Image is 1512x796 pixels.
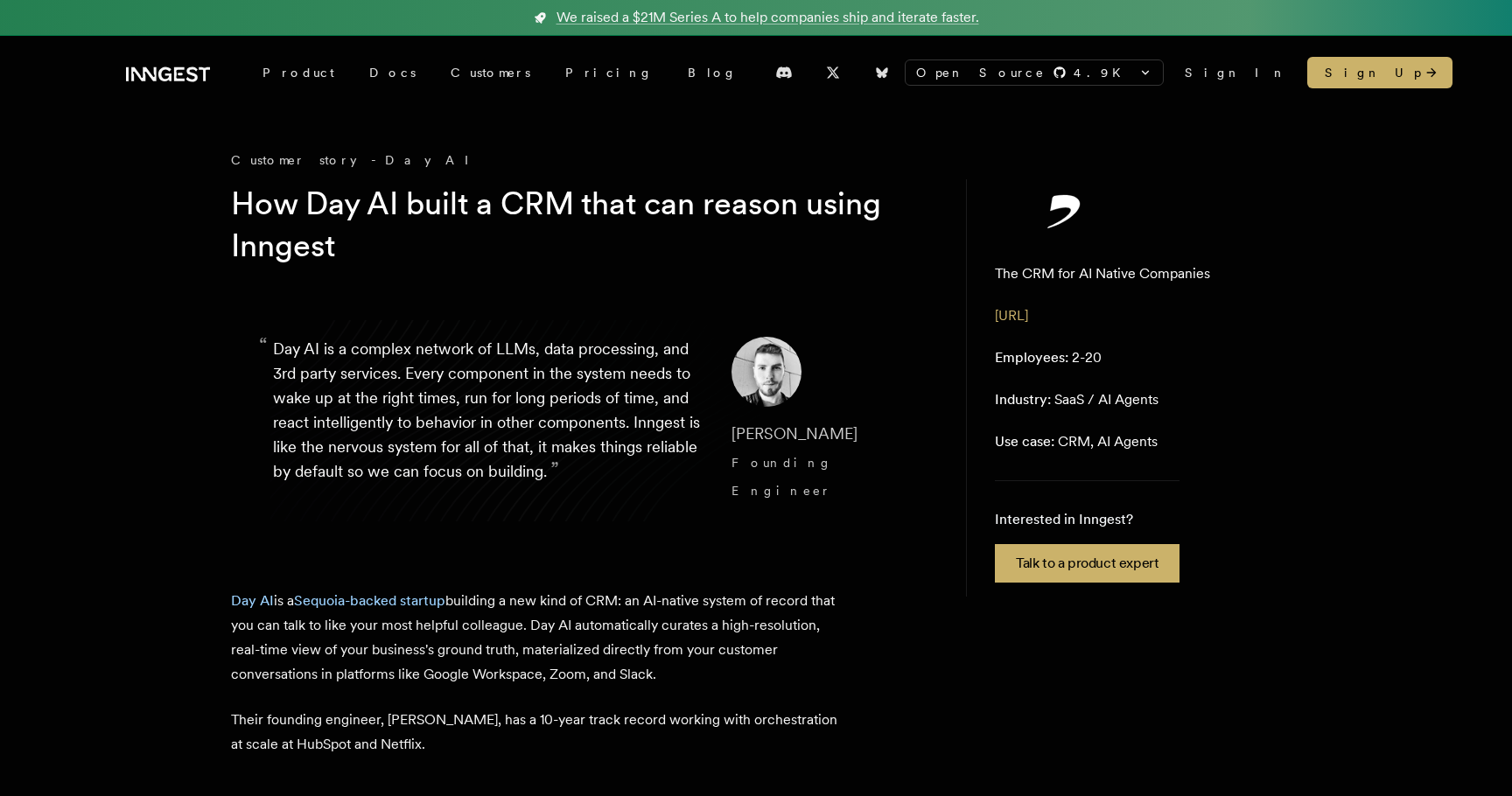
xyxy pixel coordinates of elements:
span: 4.9 K [1074,64,1131,81]
h1: How Day AI built a CRM that can reason using Inngest [231,183,903,267]
a: Pricing [548,57,670,88]
span: Employees: [995,349,1068,366]
span: We raised a $21M Series A to help companies ship and iterate faster. [556,7,979,28]
a: Talk to a product expert [995,544,1179,583]
a: [URL] [995,307,1028,324]
span: ” [550,457,559,482]
div: Product [245,57,352,88]
span: [PERSON_NAME] [731,424,857,443]
a: Sequoia-backed startup [294,592,445,609]
a: Bluesky [863,59,901,87]
p: 2-20 [995,347,1102,368]
p: is a building a new kind of CRM: an AI-native system of record that you can talk to like your mos... [231,589,843,687]
a: Day AI [231,592,274,609]
div: Customer story - Day AI [231,151,931,169]
a: Blog [670,57,754,88]
img: Day AI's logo [995,193,1135,228]
span: “ [259,340,268,351]
a: Sign In [1185,64,1286,81]
p: CRM, AI Agents [995,431,1158,452]
img: Image of Erik Munson [731,337,801,407]
a: Docs [352,57,433,88]
a: Sign Up [1307,57,1452,88]
p: Interested in Inngest? [995,509,1179,530]
p: The CRM for AI Native Companies [995,263,1210,284]
p: SaaS / AI Agents [995,389,1158,410]
span: Industry: [995,391,1051,408]
p: Their founding engineer, [PERSON_NAME], has a 10-year track record working with orchestration at ... [231,708,843,757]
a: X [814,59,852,87]
span: Use case: [995,433,1054,450]
span: Open Source [916,64,1046,81]
span: Founding Engineer [731,456,833,498]
a: Discord [765,59,803,87]
p: Day AI is a complex network of LLMs, data processing, and 3rd party services. Every component in ... [273,337,703,505]
a: Customers [433,57,548,88]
